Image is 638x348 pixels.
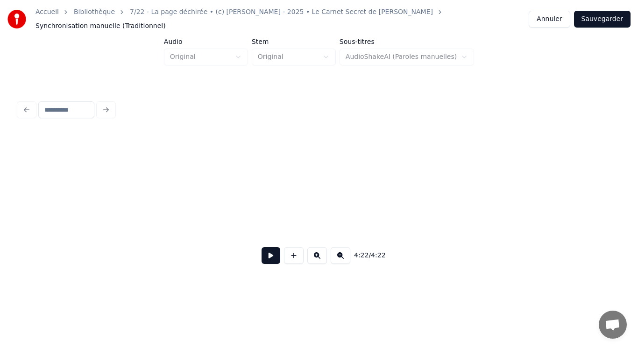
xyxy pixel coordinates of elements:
a: Ouvrir le chat [599,311,627,339]
img: youka [7,10,26,28]
button: Sauvegarder [574,11,631,28]
nav: breadcrumb [35,7,529,31]
a: 7/22 - La page déchirée • (c) [PERSON_NAME] - 2025 • Le Carnet Secret de [PERSON_NAME] [130,7,433,17]
a: Accueil [35,7,59,17]
span: 4:22 [354,251,369,260]
a: Bibliothèque [74,7,115,17]
button: Annuler [529,11,570,28]
span: Synchronisation manuelle (Traditionnel) [35,21,166,31]
label: Sous-titres [340,38,474,45]
label: Stem [252,38,336,45]
label: Audio [164,38,248,45]
span: 4:22 [371,251,385,260]
div: / [354,251,376,260]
